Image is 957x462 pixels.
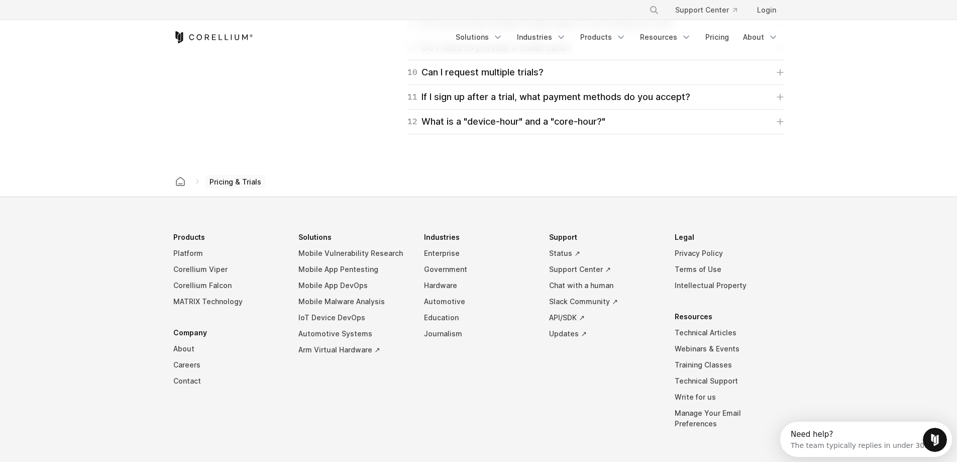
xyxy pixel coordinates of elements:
[549,261,659,278] a: Support Center ↗
[637,1,784,19] div: Navigation Menu
[407,115,605,129] div: What is a "device-hour" and a "core-hour?"
[407,115,417,129] span: 12
[407,65,417,79] span: 10
[424,310,534,326] a: Education
[171,174,189,189] a: Corellium home
[675,278,784,294] a: Intellectual Property
[549,326,659,342] a: Updates ↗
[407,90,417,104] span: 11
[549,245,659,261] a: Status ↗
[173,261,283,278] a: Corellium Viper
[173,245,283,261] a: Platform
[699,28,735,46] a: Pricing
[549,294,659,310] a: Slack Community ↗
[298,326,408,342] a: Automotive Systems
[424,261,534,278] a: Government
[11,17,151,27] div: The team typically replies in under 30m
[511,28,572,46] a: Industries
[780,422,952,457] iframe: Intercom live chat discovery launcher
[298,245,408,261] a: Mobile Vulnerability Research
[675,245,784,261] a: Privacy Policy
[549,278,659,294] a: Chat with a human
[11,9,151,17] div: Need help?
[173,229,784,447] div: Navigation Menu
[450,28,509,46] a: Solutions
[667,1,745,19] a: Support Center
[923,428,947,452] iframe: Intercom live chat
[407,65,784,79] a: 10Can I request multiple trials?
[407,90,690,104] div: If I sign up after a trial, what payment methods do you accept?
[173,373,283,389] a: Contact
[298,278,408,294] a: Mobile App DevOps
[675,341,784,357] a: Webinars & Events
[675,325,784,341] a: Technical Articles
[675,373,784,389] a: Technical Support
[173,341,283,357] a: About
[634,28,697,46] a: Resources
[4,4,181,32] div: Open Intercom Messenger
[645,1,663,19] button: Search
[298,310,408,326] a: IoT Device DevOps
[298,261,408,278] a: Mobile App Pentesting
[407,90,784,104] a: 11If I sign up after a trial, what payment methods do you accept?
[424,245,534,261] a: Enterprise
[173,278,283,294] a: Corellium Falcon
[173,31,253,43] a: Corellium Home
[407,115,784,129] a: 12What is a "device-hour" and a "core-hour?"
[450,28,784,46] div: Navigation Menu
[675,261,784,278] a: Terms of Use
[675,357,784,373] a: Training Classes
[298,342,408,358] a: Arm Virtual Hardware ↗
[407,65,544,79] div: Can I request multiple trials?
[173,294,283,310] a: MATRIX Technology
[549,310,659,326] a: API/SDK ↗
[574,28,632,46] a: Products
[675,389,784,405] a: Write for us
[205,175,265,189] span: Pricing & Trials
[737,28,784,46] a: About
[424,278,534,294] a: Hardware
[675,405,784,432] a: Manage Your Email Preferences
[749,1,784,19] a: Login
[424,294,534,310] a: Automotive
[298,294,408,310] a: Mobile Malware Analysis
[173,357,283,373] a: Careers
[424,326,534,342] a: Journalism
